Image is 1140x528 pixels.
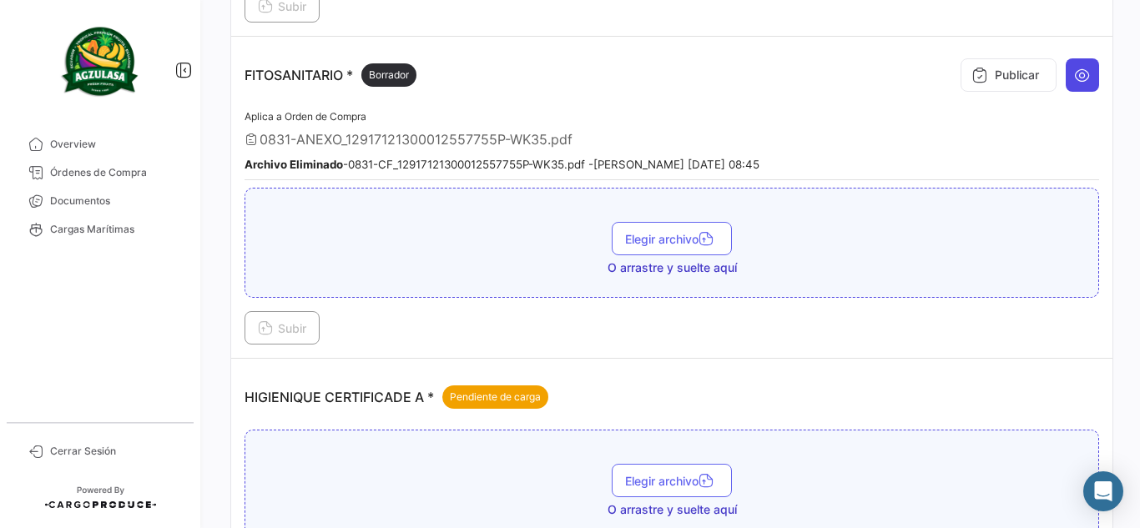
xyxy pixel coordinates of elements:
span: Pendiente de carga [450,390,541,405]
div: Abrir Intercom Messenger [1083,471,1123,511]
button: Elegir archivo [612,464,732,497]
span: Borrador [369,68,409,83]
small: - 0831-CF_12917121300012557755P-WK35.pdf - [PERSON_NAME] [DATE] 08:45 [245,158,759,171]
span: Overview [50,137,180,152]
span: Órdenes de Compra [50,165,180,180]
a: Overview [13,130,187,158]
span: 0831-ANEXO_12917121300012557755P-WK35.pdf [260,131,573,148]
span: Subir [258,321,306,335]
p: FITOSANITARIO * [245,63,416,87]
button: Elegir archivo [612,222,732,255]
a: Cargas Marítimas [13,215,187,244]
button: Subir [245,311,320,344]
span: O arrastre y suelte aquí [608,259,737,276]
img: agzulasa-logo.png [58,20,142,103]
span: Elegir archivo [625,474,719,488]
span: O arrastre y suelte aquí [608,501,737,518]
b: Archivo Eliminado [245,158,343,171]
span: Elegir archivo [625,232,719,246]
span: Documentos [50,194,180,209]
span: Cargas Marítimas [50,222,180,237]
a: Documentos [13,187,187,215]
a: Órdenes de Compra [13,158,187,187]
button: Publicar [961,58,1057,92]
span: Aplica a Orden de Compra [245,110,366,123]
span: Cerrar Sesión [50,444,180,459]
p: HIGIENIQUE CERTIFICADE A * [245,385,548,409]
